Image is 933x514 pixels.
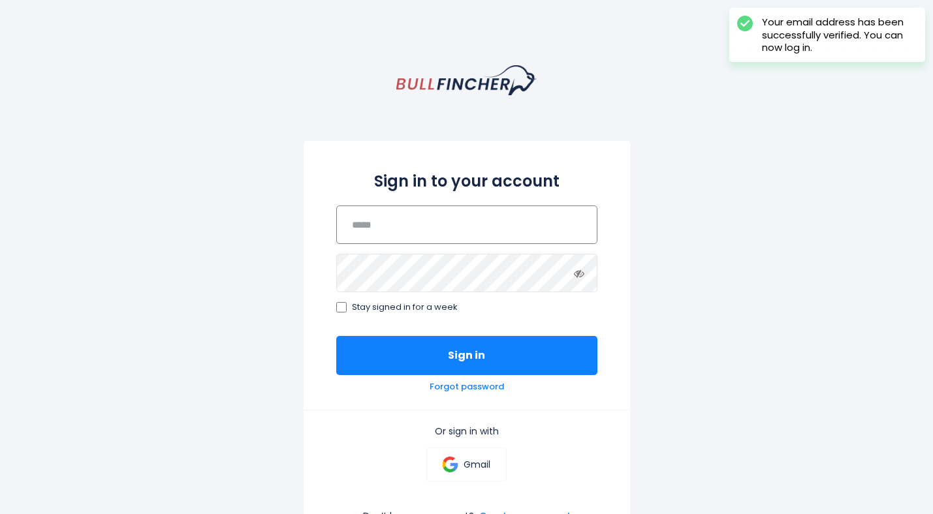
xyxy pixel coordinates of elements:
[426,447,507,481] a: Gmail
[464,459,490,470] p: Gmail
[352,302,458,313] span: Stay signed in for a week
[336,336,597,375] button: Sign in
[396,65,537,95] a: homepage
[430,382,504,393] a: Forgot password
[336,302,347,312] input: Stay signed in for a week
[336,170,597,192] h2: Sign in to your account
[336,425,597,437] p: Or sign in with
[762,16,917,54] div: Your email address has been successfully verified. You can now log in.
